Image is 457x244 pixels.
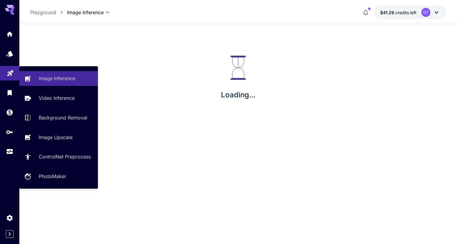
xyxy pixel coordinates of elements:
[19,91,98,106] a: Video Inference
[39,173,66,180] p: PhotoMaker
[6,128,13,136] div: API Keys
[39,134,73,141] p: Image Upscale
[19,110,98,125] a: Background Removal
[19,169,98,184] a: PhotoMaker
[380,9,416,16] div: $41.28942
[67,9,104,16] span: Image Inference
[39,153,91,160] p: ControlNet Preprocess
[6,89,13,96] div: Library
[6,109,13,116] div: Wallet
[6,50,13,57] div: Models
[39,94,75,102] p: Video Inference
[19,149,98,164] a: ControlNet Preprocess
[380,10,395,15] span: $41.29
[7,67,14,75] div: Playground
[39,114,87,121] p: Background Removal
[221,89,255,100] p: Loading...
[19,130,98,145] a: Image Upscale
[6,214,13,222] div: Settings
[6,230,14,238] button: Expand sidebar
[6,148,13,155] div: Usage
[39,75,75,82] p: Image Inference
[395,10,416,15] span: credits left
[19,71,98,86] a: Image Inference
[421,8,430,17] div: GT
[30,9,67,16] nav: breadcrumb
[374,5,446,19] button: $41.28942
[6,30,13,38] div: Home
[30,9,56,16] p: Playground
